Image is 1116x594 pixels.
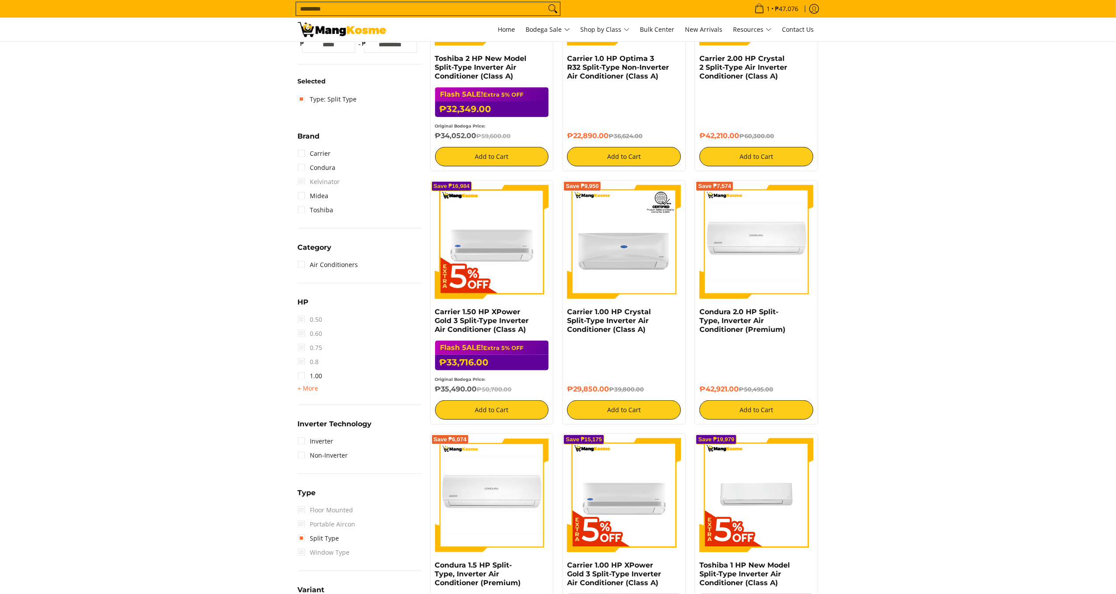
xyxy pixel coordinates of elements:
a: Toshiba 1 HP New Model Split-Type Inverter Air Conditioner (Class A) [699,561,790,587]
img: Carrier 1.00 HP XPower Gold 3 Split-Type Inverter Air Conditioner (Class A) [567,438,681,552]
img: Toshiba 1 HP New Model Split-Type Inverter Air Conditioner (Class A) [699,438,813,552]
h6: ₱42,921.00 [699,385,813,394]
del: ₱39,800.00 [609,386,644,393]
a: Condura 2.0 HP Split-Type, Inverter Air Conditioner (Premium) [699,308,785,334]
button: Add to Cart [699,400,813,420]
span: Inverter Technology [298,421,372,428]
summary: Open [298,421,372,434]
button: Add to Cart [435,400,549,420]
span: ₱ [360,39,368,48]
a: Home [494,18,520,41]
span: 0.50 [298,312,323,327]
span: Window Type [298,545,350,560]
a: Split Type [298,531,339,545]
img: condura-split-type-inverter-air-conditioner-class-b-full-view-mang-kosme [699,185,813,299]
span: Save ₱7,574 [698,184,731,189]
summary: Open [298,244,332,258]
button: Add to Cart [567,147,681,166]
span: New Arrivals [685,25,723,34]
span: Variant [298,586,325,594]
a: Carrier 1.00 HP XPower Gold 3 Split-Type Inverter Air Conditioner (Class A) [567,561,661,587]
img: Carrier 1.50 HP XPower Gold 3 Split-Type Inverter Air Conditioner (Class A) [435,185,549,299]
a: Carrier 2.00 HP Crystal 2 Split-Type Air Inverter Conditioner (Class A) [699,54,787,80]
img: Carrier 1.00 HP Crystal Split-Type Inverter Air Conditioner (Class A) [567,185,681,299]
button: Add to Cart [435,147,549,166]
summary: Open [298,383,319,394]
summary: Open [298,489,316,503]
a: Toshiba [298,203,334,217]
del: ₱50,700.00 [477,386,512,393]
span: Save ₱16,984 [434,184,470,189]
h6: ₱34,052.00 [435,132,549,140]
span: 0.8 [298,355,319,369]
span: Save ₱6,074 [434,437,467,442]
span: Save ₱9,950 [566,184,599,189]
a: Resources [729,18,776,41]
span: Category [298,244,332,251]
summary: Open [298,299,309,312]
a: Carrier 1.00 HP Crystal Split-Type Inverter Air Conditioner (Class A) [567,308,651,334]
a: Contact Us [778,18,819,41]
a: Carrier 1.0 HP Optima 3 R32 Split-Type Non-Inverter Air Conditioner (Class A) [567,54,669,80]
span: Type [298,489,316,496]
small: Original Bodega Price: [435,124,486,128]
span: ₱47,076 [774,6,800,12]
a: Condura 1.5 HP Split-Type, Inverter Air Conditioner (Premium) [435,561,521,587]
span: 0.75 [298,341,323,355]
span: Floor Mounted [298,503,353,517]
img: Bodega Sale Aircon l Mang Kosme: Home Appliances Warehouse Sale Split Type [298,22,386,37]
a: Carrier 1.50 HP XPower Gold 3 Split-Type Inverter Air Conditioner (Class A) [435,308,529,334]
a: Bulk Center [636,18,679,41]
h6: ₱32,349.00 [435,102,549,117]
del: ₱59,600.00 [477,132,511,139]
a: Bodega Sale [522,18,575,41]
span: • [752,4,801,14]
span: ₱ [298,39,307,48]
a: Air Conditioners [298,258,358,272]
h6: ₱42,210.00 [699,132,813,140]
span: Portable Aircon [298,517,356,531]
span: Contact Us [782,25,814,34]
span: Bodega Sale [526,24,570,35]
span: Brand [298,133,320,140]
h6: ₱22,890.00 [567,132,681,140]
span: 0.60 [298,327,323,341]
button: Add to Cart [699,147,813,166]
h6: ₱35,490.00 [435,385,549,394]
a: Midea [298,189,329,203]
small: Original Bodega Price: [435,377,486,382]
a: 1.00 [298,369,323,383]
span: Kelvinator [298,175,340,189]
a: Shop by Class [576,18,634,41]
nav: Main Menu [395,18,819,41]
span: Save ₱19,979 [698,437,734,442]
del: ₱60,300.00 [739,132,774,139]
del: ₱36,624.00 [609,132,643,139]
a: Type: Split Type [298,92,357,106]
a: Condura [298,161,336,175]
img: condura-split-type-inverter-air-conditioner-class-b-full-view-mang-kosme [435,438,549,552]
h6: ₱33,716.00 [435,355,549,370]
button: Search [546,2,560,15]
a: New Arrivals [681,18,727,41]
span: Save ₱15,175 [566,437,602,442]
a: Inverter [298,434,334,448]
button: Add to Cart [567,400,681,420]
span: Shop by Class [581,24,630,35]
a: Toshiba 2 HP New Model Split-Type Inverter Air Conditioner (Class A) [435,54,527,80]
span: HP [298,299,309,306]
span: Home [498,25,515,34]
span: Resources [733,24,772,35]
span: + More [298,385,319,392]
h6: Selected [298,78,421,86]
summary: Open [298,133,320,147]
a: Carrier [298,147,331,161]
span: 1 [766,6,772,12]
a: Non-Inverter [298,448,348,462]
del: ₱50,495.00 [739,386,773,393]
span: Bulk Center [640,25,675,34]
h6: ₱29,850.00 [567,385,681,394]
